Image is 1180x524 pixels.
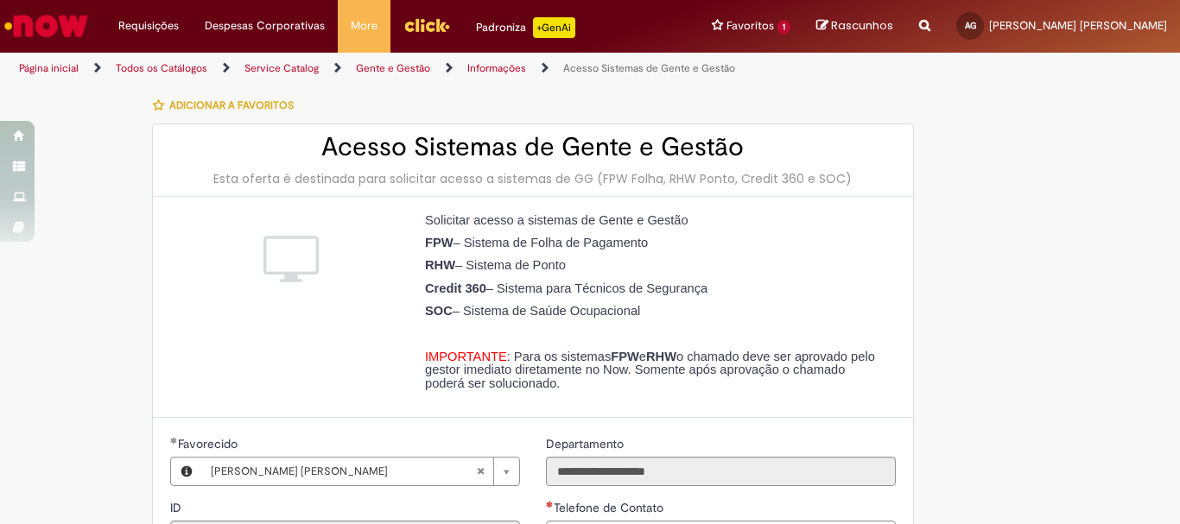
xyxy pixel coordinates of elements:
[205,17,325,35] span: Despesas Corporativas
[546,501,554,508] span: Necessários
[425,214,883,228] p: Solicitar acesso a sistemas de Gente e Gestão
[178,436,241,451] span: Necessários - Favorecido
[351,17,377,35] span: More
[2,9,91,43] img: ServiceNow
[476,17,575,38] div: Padroniza
[425,259,883,273] p: – Sistema de Ponto
[965,20,976,31] span: AG
[263,231,319,287] img: Acesso Sistemas de Gente e Gestão
[170,170,896,187] div: Esta oferta é destinada para solicitar acesso a sistemas de GG (FPW Folha, RHW Ponto, Credit 360 ...
[116,61,207,75] a: Todos os Catálogos
[211,458,476,485] span: [PERSON_NAME] [PERSON_NAME]
[171,458,202,485] button: Favorecido, Visualizar este registro Allan Henrique Carvalho Lourenco Gomes
[777,20,790,35] span: 1
[425,304,453,318] strong: SOC
[425,236,454,249] strong: FPW
[202,458,519,485] a: [PERSON_NAME] [PERSON_NAME]Limpar campo Favorecido
[831,17,893,34] span: Rascunhos
[546,457,896,486] input: Departamento
[356,61,430,75] a: Gente e Gestão
[611,350,639,363] strong: FPW
[152,87,303,123] button: Adicionar a Favoritos
[403,12,450,38] img: click_logo_yellow_360x200.png
[170,499,185,516] label: Somente leitura - ID
[467,61,526,75] a: Informações
[19,61,79,75] a: Página inicial
[546,436,627,451] span: Somente leitura - Departamento
[989,18,1167,33] span: [PERSON_NAME] [PERSON_NAME]
[425,281,486,295] strong: Credit 360
[563,61,735,75] a: Acesso Sistemas de Gente e Gestão
[169,98,294,112] span: Adicionar a Favoritos
[425,282,883,296] p: – Sistema para Técnicos de Segurança
[170,500,185,515] span: Somente leitura - ID
[170,437,178,444] span: Obrigatório Preenchido
[425,258,455,272] strong: RHW
[170,133,896,161] h2: Acesso Sistemas de Gente e Gestão
[533,17,575,38] p: +GenAi
[118,17,179,35] span: Requisições
[425,305,883,319] p: – Sistema de Saúde Ocupacional
[244,61,319,75] a: Service Catalog
[646,350,676,363] strong: RHW
[425,350,883,391] p: : Para os sistemas e o chamado deve ser aprovado pelo gestor imediato diretamente no Now. Somente...
[425,237,883,250] p: – Sistema de Folha de Pagamento
[726,17,774,35] span: Favoritos
[467,458,493,485] abbr: Limpar campo Favorecido
[425,350,507,363] span: IMPORTANTE
[13,53,774,85] ul: Trilhas de página
[546,435,627,452] label: Somente leitura - Departamento
[554,500,667,515] span: Telefone de Contato
[816,18,893,35] a: Rascunhos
